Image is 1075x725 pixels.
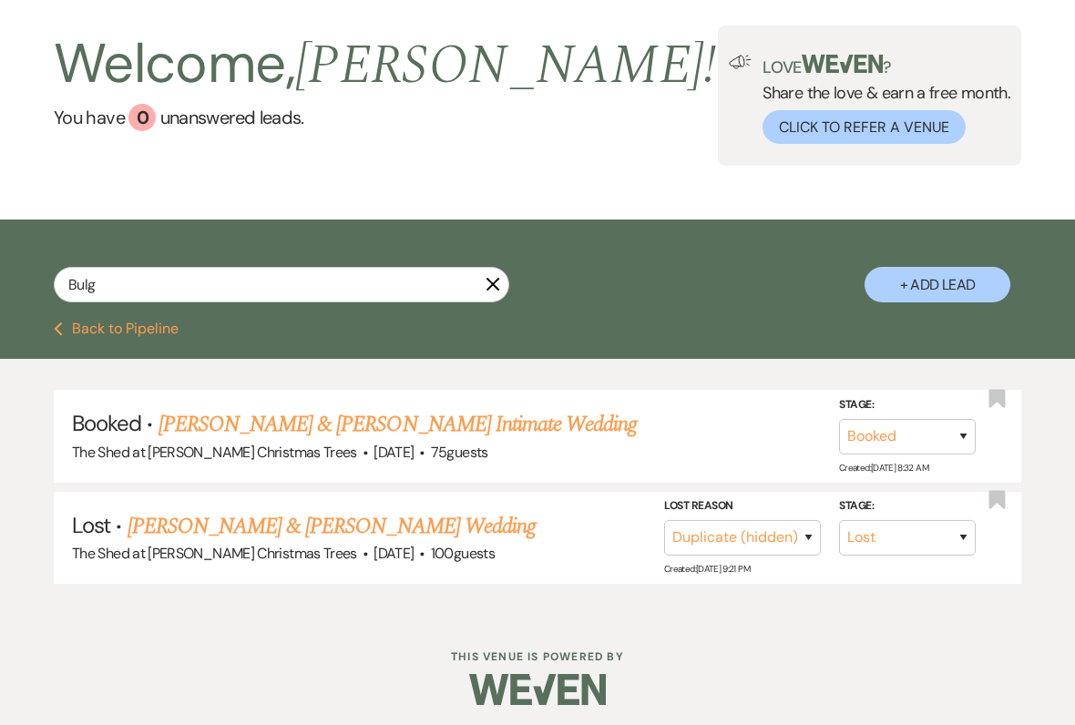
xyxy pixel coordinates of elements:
img: loud-speaker-illustration.svg [729,55,752,69]
span: Created: [DATE] 8:32 AM [839,462,928,474]
span: The Shed at [PERSON_NAME] Christmas Trees [72,544,357,563]
button: + Add Lead [865,267,1010,302]
span: [DATE] [374,544,414,563]
a: You have 0 unanswered leads. [54,104,716,131]
img: Weven Logo [469,658,606,721]
span: The Shed at [PERSON_NAME] Christmas Trees [72,443,357,462]
span: 100 guests [431,544,495,563]
span: Booked [72,409,141,437]
h2: Welcome, [54,26,716,104]
span: Created: [DATE] 9:21 PM [664,563,750,575]
span: 75 guests [431,443,488,462]
p: Love ? [763,55,1010,76]
div: Share the love & earn a free month. [752,55,1010,144]
button: Click to Refer a Venue [763,110,966,144]
input: Search by name, event date, email address or phone number [54,267,509,302]
a: [PERSON_NAME] & [PERSON_NAME] Wedding [128,510,536,543]
div: 0 [128,104,156,131]
label: Lost Reason [664,496,821,516]
button: Back to Pipeline [54,322,179,336]
label: Stage: [839,496,976,516]
label: Stage: [839,395,976,415]
a: [PERSON_NAME] & [PERSON_NAME] Intimate Wedding [159,408,638,441]
span: Lost [72,511,110,539]
span: [PERSON_NAME] ! [295,24,716,107]
span: [DATE] [374,443,414,462]
img: weven-logo-green.svg [802,55,883,73]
